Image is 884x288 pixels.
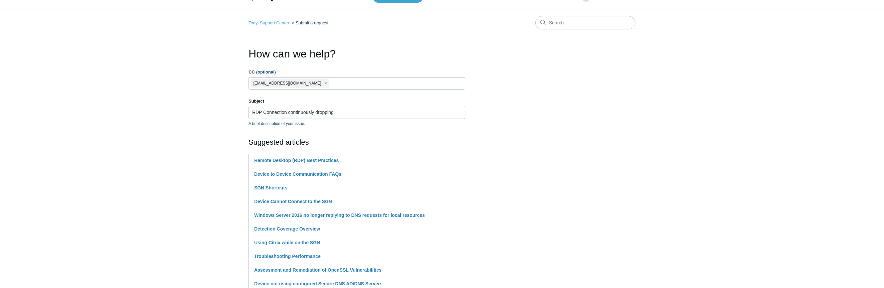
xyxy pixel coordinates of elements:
[254,267,382,273] a: Assessment and Remediation of OpenSSL Vulnerabilities
[254,199,332,204] a: Device Cannot Connect to the SGN
[249,121,465,127] p: A brief description of your issue.
[249,98,465,105] label: Subject
[254,158,339,163] a: Remote Desktop (RDP) Best Practices
[325,80,327,87] span: close
[249,46,465,62] h1: How can we help?
[535,16,635,29] input: Search
[249,137,465,148] h2: Suggested articles
[254,226,320,232] a: Detection Coverage Overview
[254,171,341,177] a: Device to Device Communication FAQs
[254,80,321,87] span: [EMAIL_ADDRESS][DOMAIN_NAME]
[254,185,288,190] a: SGN Shortcuts
[254,240,320,245] a: Using Citrix while on the SGN
[249,20,289,25] a: Todyl Support Center
[256,69,276,75] span: (optional)
[249,69,465,76] label: CC
[254,212,425,218] a: Windows Server 2016 no longer replying to DNS requests for local resources
[249,20,291,25] li: Todyl Support Center
[254,254,321,259] a: Troubleshooting Performance
[291,20,329,25] li: Submit a request
[254,281,383,286] a: Device not using configured Secure DNS AD/DNS Servers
